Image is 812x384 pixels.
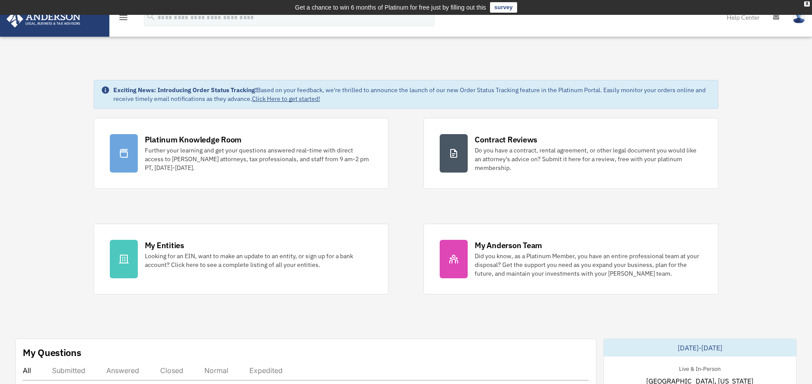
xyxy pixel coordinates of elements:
strong: Exciting News: Introducing Order Status Tracking! [113,86,257,94]
a: My Anderson Team Did you know, as a Platinum Member, you have an entire professional team at your... [423,224,718,294]
i: search [146,12,156,21]
div: My Anderson Team [475,240,542,251]
i: menu [118,12,129,23]
div: Expedited [249,366,283,375]
div: Looking for an EIN, want to make an update to an entity, or sign up for a bank account? Click her... [145,252,372,269]
img: User Pic [792,11,805,24]
a: survey [490,2,517,13]
div: Do you have a contract, rental agreement, or other legal document you would like an attorney's ad... [475,146,702,172]
div: Closed [160,366,183,375]
div: My Entities [145,240,184,251]
div: Contract Reviews [475,134,537,145]
div: Answered [106,366,139,375]
a: My Entities Looking for an EIN, want to make an update to an entity, or sign up for a bank accoun... [94,224,388,294]
a: menu [118,15,129,23]
a: Platinum Knowledge Room Further your learning and get your questions answered real-time with dire... [94,118,388,189]
div: Get a chance to win 6 months of Platinum for free just by filling out this [295,2,486,13]
div: close [804,1,810,7]
div: Did you know, as a Platinum Member, you have an entire professional team at your disposal? Get th... [475,252,702,278]
div: Based on your feedback, we're thrilled to announce the launch of our new Order Status Tracking fe... [113,86,711,103]
div: Platinum Knowledge Room [145,134,242,145]
a: Click Here to get started! [252,95,320,103]
div: Further your learning and get your questions answered real-time with direct access to [PERSON_NAM... [145,146,372,172]
div: Submitted [52,366,85,375]
div: All [23,366,31,375]
div: Live & In-Person [672,363,728,373]
div: My Questions [23,346,81,359]
div: [DATE]-[DATE] [604,339,797,356]
div: Normal [204,366,228,375]
a: Contract Reviews Do you have a contract, rental agreement, or other legal document you would like... [423,118,718,189]
img: Anderson Advisors Platinum Portal [4,10,83,28]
